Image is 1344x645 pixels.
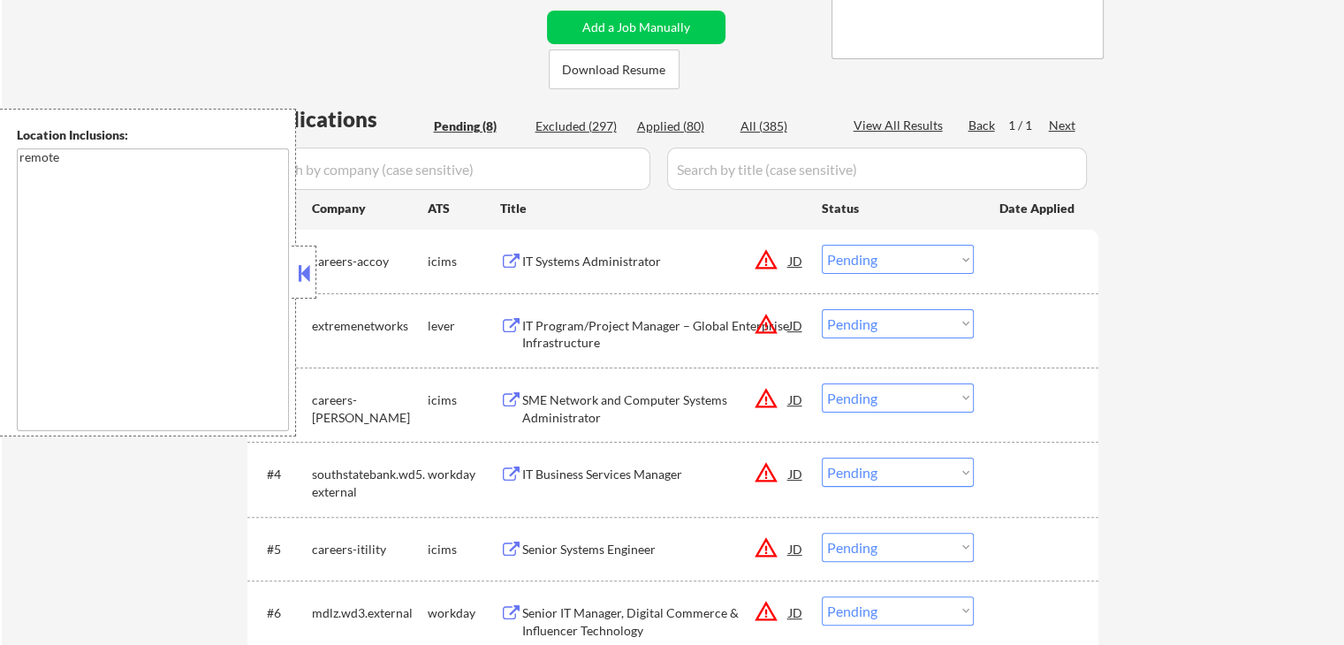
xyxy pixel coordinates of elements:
[787,533,805,565] div: JD
[312,391,428,426] div: careers-[PERSON_NAME]
[312,253,428,270] div: careers-accoy
[999,200,1077,217] div: Date Applied
[428,317,500,335] div: lever
[522,253,789,270] div: IT Systems Administrator
[754,247,778,272] button: warning_amber
[522,391,789,426] div: SME Network and Computer Systems Administrator
[522,317,789,352] div: IT Program/Project Manager – Global Enterprise Infrastructure
[787,245,805,277] div: JD
[787,596,805,628] div: JD
[312,541,428,558] div: careers-itility
[428,604,500,622] div: workday
[535,118,624,135] div: Excluded (297)
[500,200,805,217] div: Title
[787,309,805,341] div: JD
[667,148,1087,190] input: Search by title (case sensitive)
[740,118,829,135] div: All (385)
[267,466,298,483] div: #4
[754,460,778,485] button: warning_amber
[549,49,680,89] button: Download Resume
[428,200,500,217] div: ATS
[522,541,789,558] div: Senior Systems Engineer
[1049,117,1077,134] div: Next
[1008,117,1049,134] div: 1 / 1
[754,599,778,624] button: warning_amber
[522,604,789,639] div: Senior IT Manager, Digital Commerce & Influencer Technology
[787,383,805,415] div: JD
[522,466,789,483] div: IT Business Services Manager
[267,541,298,558] div: #5
[787,458,805,489] div: JD
[428,253,500,270] div: icims
[253,109,428,130] div: Applications
[754,386,778,411] button: warning_amber
[968,117,997,134] div: Back
[312,200,428,217] div: Company
[253,148,650,190] input: Search by company (case sensitive)
[428,391,500,409] div: icims
[312,604,428,622] div: mdlz.wd3.external
[547,11,725,44] button: Add a Job Manually
[17,126,289,144] div: Location Inclusions:
[312,317,428,335] div: extremenetworks
[754,312,778,337] button: warning_amber
[312,466,428,500] div: southstatebank.wd5.external
[428,541,500,558] div: icims
[637,118,725,135] div: Applied (80)
[428,466,500,483] div: workday
[267,604,298,622] div: #6
[434,118,522,135] div: Pending (8)
[854,117,948,134] div: View All Results
[822,192,974,224] div: Status
[754,535,778,560] button: warning_amber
